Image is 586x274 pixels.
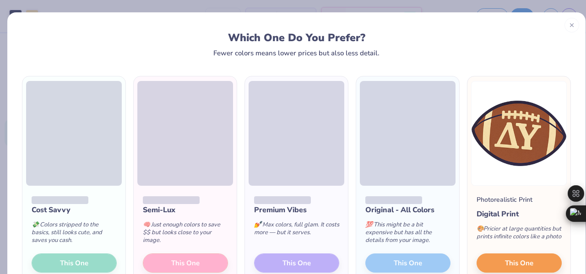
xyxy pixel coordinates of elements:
div: Just enough colors to save $$ but looks close to your image. [143,215,228,253]
div: Digital Print [477,209,562,220]
div: Pricier at large quantities but prints infinite colors like a photo [477,220,562,250]
div: Fewer colors means lower prices but also less detail. [213,49,380,57]
span: 🎨 [477,225,484,233]
div: Colors stripped to the basics, still looks cute, and saves you cash. [32,215,117,253]
span: 💯 [365,220,373,229]
span: 💅 [254,220,261,229]
div: This might be a bit expensive but has all the details from your image. [365,215,450,253]
div: Cost Savvy [32,204,117,215]
span: This One [505,258,533,269]
div: Premium Vibes [254,204,339,215]
div: Which One Do You Prefer? [33,32,561,44]
span: 🧠 [143,220,150,229]
img: Photorealistic preview [471,81,567,186]
div: Max colors, full glam. It costs more — but it serves. [254,215,339,246]
button: This One [477,253,562,273]
div: Original - All Colors [365,204,450,215]
div: Semi-Lux [143,204,228,215]
span: 💸 [32,220,39,229]
div: Photorealistic Print [477,195,532,204]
